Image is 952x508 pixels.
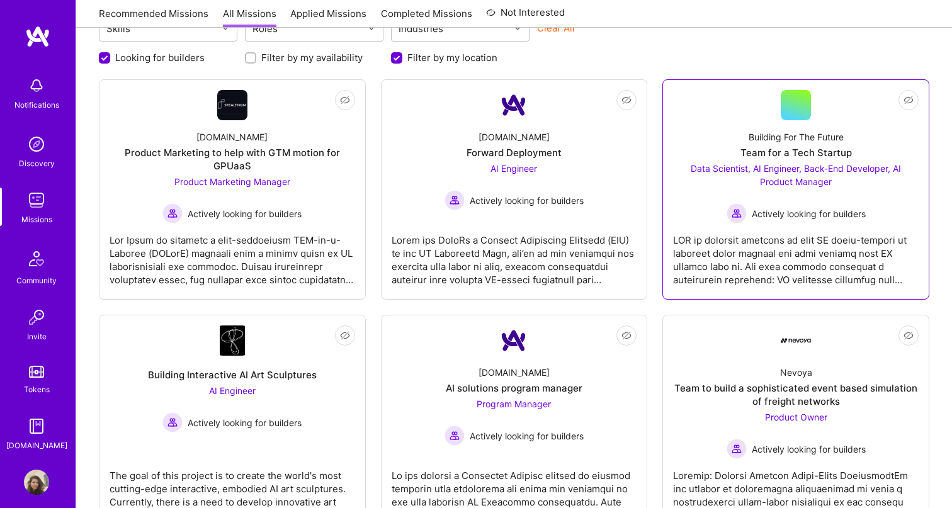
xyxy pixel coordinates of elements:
div: Team for a Tech Startup [740,146,852,159]
a: Company Logo[DOMAIN_NAME]Product Marketing to help with GTM motion for GPUaaSProduct Marketing Ma... [110,90,355,289]
a: Not Interested [486,5,565,28]
img: User Avatar [24,470,49,495]
a: Building For The FutureTeam for a Tech StartupData Scientist, AI Engineer, Back-End Developer, AI... [673,90,919,289]
img: Company Logo [220,325,245,356]
i: icon Chevron [368,25,375,31]
div: Lor Ipsum do sitametc a elit-seddoeiusm TEM-in-u-Laboree (DOLorE) magnaali enim a minimv quisn ex... [110,223,355,286]
button: Clear All [537,21,575,35]
span: Actively looking for builders [470,194,584,207]
i: icon EyeClosed [340,95,350,105]
div: [DOMAIN_NAME] [479,366,550,379]
a: Applied Missions [290,7,366,28]
a: User Avatar [21,470,52,495]
img: teamwork [24,188,49,213]
i: icon EyeClosed [904,330,914,341]
div: Nevoya [780,366,812,379]
span: AI Engineer [490,163,537,174]
div: Missions [21,213,52,226]
a: All Missions [223,7,276,28]
img: Actively looking for builders [162,412,183,432]
img: Actively looking for builders [727,439,747,459]
img: Company Logo [499,90,529,120]
img: Community [21,244,52,274]
div: Team to build a sophisticated event based simulation of freight networks [673,381,919,408]
div: AI solutions program manager [446,381,582,395]
span: Actively looking for builders [470,429,584,443]
label: Filter by my availability [261,51,363,64]
img: Company Logo [499,325,529,356]
img: Actively looking for builders [727,203,747,223]
a: Recommended Missions [99,7,208,28]
i: icon EyeClosed [621,95,632,105]
i: icon EyeClosed [904,95,914,105]
img: Actively looking for builders [162,203,183,223]
img: Company Logo [217,90,247,120]
img: Company Logo [781,338,811,343]
div: Discovery [19,157,55,170]
div: [DOMAIN_NAME] [196,130,268,144]
i: icon EyeClosed [340,330,350,341]
img: Actively looking for builders [445,426,465,446]
span: Program Manager [477,398,551,409]
div: Invite [27,330,47,343]
div: Community [16,274,57,287]
img: Actively looking for builders [445,190,465,210]
span: Product Owner [765,412,827,422]
img: bell [24,73,49,98]
div: Building For The Future [749,130,844,144]
img: guide book [24,414,49,439]
span: Actively looking for builders [188,416,302,429]
a: Company Logo[DOMAIN_NAME]Forward DeploymentAI Engineer Actively looking for buildersActively look... [392,90,637,289]
div: Notifications [14,98,59,111]
i: icon Chevron [222,25,229,31]
div: Skills [103,20,133,38]
img: tokens [29,366,44,378]
div: LOR ip dolorsit ametcons ad elit SE doeiu-tempori ut laboreet dolor magnaal eni admi veniamq nost... [673,223,919,286]
div: Lorem ips DoloRs a Consect Adipiscing Elitsedd (EIU) te inc UT Laboreetd Magn, ali’en ad min veni... [392,223,637,286]
img: discovery [24,132,49,157]
label: Filter by my location [407,51,497,64]
div: Tokens [24,383,50,396]
span: AI Engineer [209,385,256,396]
img: logo [25,25,50,48]
span: Actively looking for builders [188,207,302,220]
span: Data Scientist, AI Engineer, Back-End Developer, AI Product Manager [691,163,901,187]
div: Forward Deployment [467,146,562,159]
i: icon Chevron [514,25,521,31]
div: Industries [395,20,446,38]
div: Roles [249,20,281,38]
div: [DOMAIN_NAME] [479,130,550,144]
div: Product Marketing to help with GTM motion for GPUaaS [110,146,355,172]
div: Building Interactive AI Art Sculptures [148,368,317,381]
span: Actively looking for builders [752,443,866,456]
div: [DOMAIN_NAME] [6,439,67,452]
label: Looking for builders [115,51,205,64]
a: Completed Missions [381,7,472,28]
img: Invite [24,305,49,330]
span: Actively looking for builders [752,207,866,220]
span: Product Marketing Manager [174,176,290,187]
i: icon EyeClosed [621,330,632,341]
